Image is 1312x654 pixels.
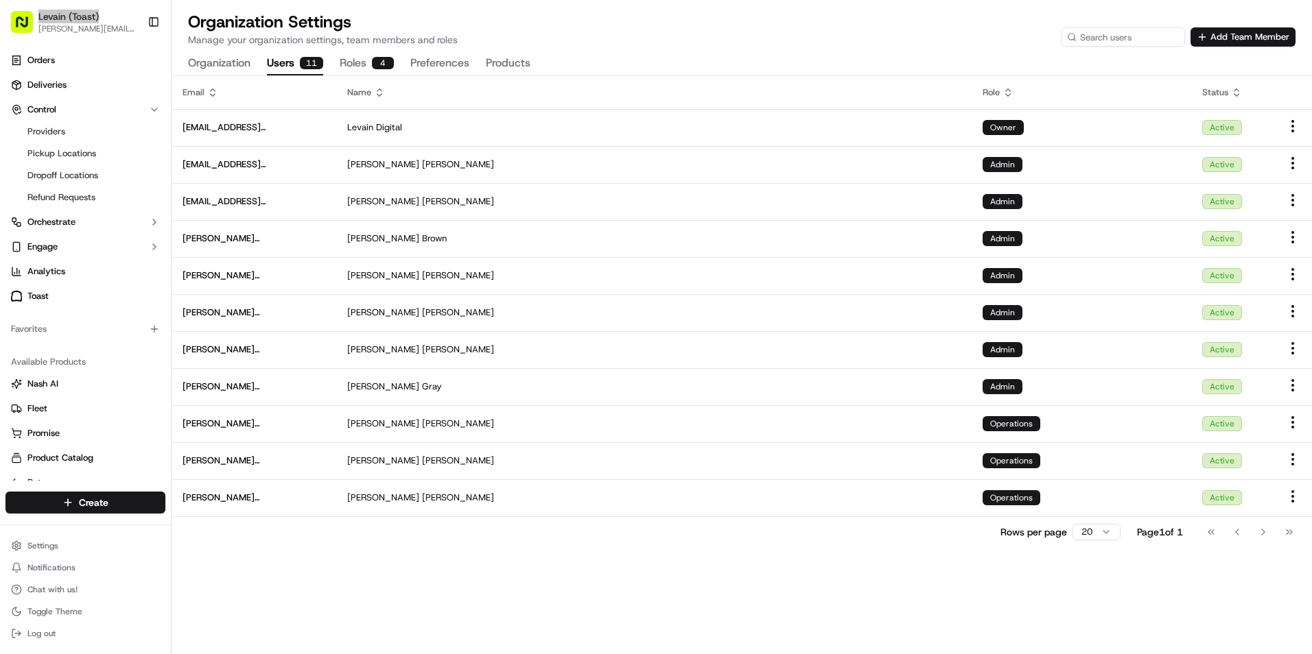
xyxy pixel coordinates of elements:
div: Email [183,86,325,99]
span: Product Catalog [27,452,93,464]
button: Log out [5,624,165,643]
button: Engage [5,236,165,258]
div: Role [983,86,1180,99]
button: Products [486,52,530,75]
div: Owner [983,120,1024,135]
span: Engage [27,241,58,253]
div: Active [1202,194,1242,209]
button: Users [267,52,323,75]
div: Status [1202,86,1263,99]
span: [PERSON_NAME] [422,492,494,504]
button: Preferences [410,52,469,75]
span: [PERSON_NAME] [422,417,494,430]
a: Analytics [5,261,165,282]
div: Name [347,86,961,99]
p: Manage your organization settings, team members and roles [188,33,458,47]
button: Control [5,99,165,121]
span: Orchestrate [27,216,75,228]
a: Fleet [11,402,160,415]
span: Gray [422,380,442,393]
div: Admin [983,194,1022,209]
span: Control [27,104,56,116]
span: [PERSON_NAME] [347,269,419,282]
span: [PERSON_NAME][EMAIL_ADDRESS][PERSON_NAME][DOMAIN_NAME] [183,455,325,467]
span: [PERSON_NAME] [347,455,419,467]
div: 11 [300,57,323,69]
button: Create [5,492,165,513]
span: [PERSON_NAME][EMAIL_ADDRESS][PERSON_NAME][DOMAIN_NAME] [38,23,137,34]
span: [PERSON_NAME][EMAIL_ADDRESS][PERSON_NAME][DOMAIN_NAME] [183,269,325,282]
button: Orchestrate [5,211,165,233]
span: [PERSON_NAME][EMAIL_ADDRESS][DOMAIN_NAME] [183,232,325,245]
span: [EMAIL_ADDRESS][DOMAIN_NAME] [183,158,325,171]
a: Returns [11,476,160,489]
div: Admin [983,305,1022,320]
div: Admin [983,157,1022,172]
span: [PERSON_NAME] [347,417,419,430]
span: Analytics [27,265,65,278]
div: Admin [983,268,1022,283]
span: Pylon [137,232,166,243]
div: Page 1 of 1 [1137,525,1183,539]
img: Toast logo [11,291,22,301]
span: Deliveries [27,79,67,91]
div: 4 [372,57,394,69]
a: 📗Knowledge Base [8,193,110,218]
a: Deliveries [5,74,165,96]
div: Operations [983,453,1040,468]
button: Add Team Member [1191,27,1296,47]
div: Active [1202,268,1242,283]
span: [EMAIL_ADDRESS][DOMAIN_NAME] [183,121,325,134]
div: 💻 [116,200,127,211]
a: Nash AI [11,378,160,390]
button: Levain (Toast)[PERSON_NAME][EMAIL_ADDRESS][PERSON_NAME][DOMAIN_NAME] [5,5,142,38]
a: Powered byPylon [97,232,166,243]
p: Welcome 👋 [14,55,250,77]
a: Orders [5,49,165,71]
button: Product Catalog [5,447,165,469]
button: Fleet [5,398,165,420]
span: Providers [27,125,65,138]
span: [PERSON_NAME] [347,232,419,245]
button: Levain (Toast) [38,10,99,23]
span: [PERSON_NAME] [422,455,494,467]
span: Digital [376,121,402,134]
div: Active [1202,490,1242,505]
button: Notifications [5,558,165,577]
div: Active [1202,453,1242,468]
button: Start new chat [233,135,250,152]
span: Create [79,496,108,509]
a: Toast [5,285,165,307]
input: Got a question? Start typing here... [36,88,247,103]
span: Dropoff Locations [27,169,98,182]
a: Pickup Locations [22,144,149,163]
span: [PERSON_NAME][EMAIL_ADDRESS][PERSON_NAME][DOMAIN_NAME] [183,306,325,319]
span: Orders [27,54,55,66]
span: Notifications [27,562,75,573]
button: Returns [5,472,165,494]
span: Log out [27,628,56,639]
span: Fleet [27,402,47,415]
span: Returns [27,476,58,489]
a: Promise [11,427,160,439]
span: [PERSON_NAME] [347,343,419,356]
span: [PERSON_NAME] [422,195,494,208]
span: Nash AI [27,378,58,390]
button: Promise [5,422,165,444]
span: [PERSON_NAME] [422,306,494,319]
span: API Documentation [130,199,220,213]
span: Pickup Locations [27,147,96,160]
span: Toggle Theme [27,606,82,617]
button: Organization [188,52,250,75]
div: Active [1202,157,1242,172]
img: 1736555255976-a54dd68f-1ca7-489b-9aae-adbdc363a1c4 [14,131,38,156]
span: Brown [422,232,447,245]
input: Search users [1062,27,1185,47]
span: Toast [27,290,49,302]
img: Nash [14,14,41,41]
button: Settings [5,536,165,555]
span: [PERSON_NAME][EMAIL_ADDRESS][PERSON_NAME][DOMAIN_NAME] [183,343,325,356]
span: [PERSON_NAME] [347,195,419,208]
div: Start new chat [47,131,225,145]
